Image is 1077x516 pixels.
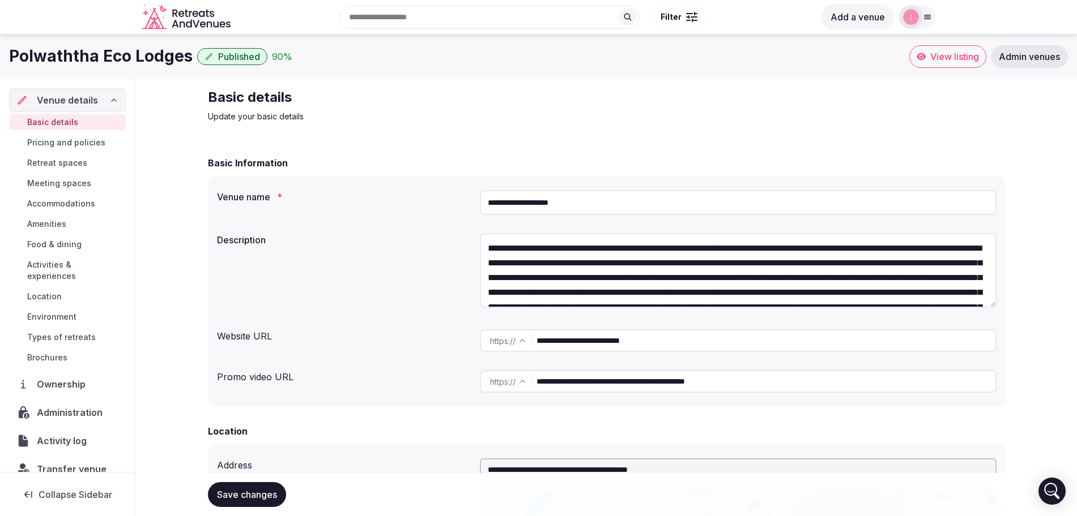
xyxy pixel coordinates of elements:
a: Accommodations [9,196,126,212]
a: Pricing and policies [9,135,126,150]
a: Activity log [9,429,126,453]
span: Accommodations [27,198,95,209]
span: Ownership [37,377,90,391]
span: Filter [661,11,682,23]
div: Promo video URL [217,365,471,384]
span: Published [218,51,260,62]
a: Types of retreats [9,329,126,345]
img: jen-7867 [903,9,919,25]
button: Transfer venue [9,457,126,481]
a: Admin venues [991,45,1068,68]
svg: Retreats and Venues company logo [142,5,233,30]
a: Visit the homepage [142,5,233,30]
label: Description [217,235,471,244]
div: Website URL [217,325,471,343]
span: Venue details [37,93,98,107]
p: Update your basic details [208,111,589,122]
button: Published [197,48,267,65]
h1: Polwaththa Eco Lodges [9,45,193,67]
a: Basic details [9,114,126,130]
button: Collapse Sidebar [9,482,126,507]
a: Food & dining [9,236,126,252]
span: Types of retreats [27,332,96,343]
a: Brochures [9,350,126,365]
div: 90 % [272,50,292,63]
label: Venue name [217,192,471,201]
button: Add a venue [821,4,895,30]
span: Amenities [27,218,66,230]
span: Activity log [37,434,91,448]
span: Administration [37,406,107,419]
a: Ownership [9,372,126,396]
a: Meeting spaces [9,175,126,191]
span: Environment [27,311,76,322]
a: Location [9,289,126,304]
span: Activities & experiences [27,259,121,282]
div: Open Intercom Messenger [1038,478,1066,505]
span: Pricing and policies [27,137,105,148]
h2: Basic details [208,88,589,106]
a: Activities & experiences [9,257,126,284]
span: Collapse Sidebar [39,489,112,500]
span: Location [27,291,62,302]
button: 90% [272,50,292,63]
span: Meeting spaces [27,178,91,189]
span: Brochures [27,352,67,363]
h2: Basic Information [208,156,288,170]
span: Transfer venue [37,462,107,476]
a: Retreat spaces [9,155,126,171]
div: Address [217,454,471,472]
a: Add a venue [821,11,895,23]
button: Filter [653,6,705,28]
a: Amenities [9,216,126,232]
span: Retreat spaces [27,157,87,169]
a: Environment [9,309,126,325]
button: Save changes [208,482,286,507]
h2: Location [208,424,248,438]
span: Food & dining [27,239,82,250]
a: Administration [9,401,126,424]
span: Save changes [217,489,277,500]
a: View listing [909,45,986,68]
span: Basic details [27,117,78,128]
span: View listing [930,51,979,62]
span: Admin venues [999,51,1060,62]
